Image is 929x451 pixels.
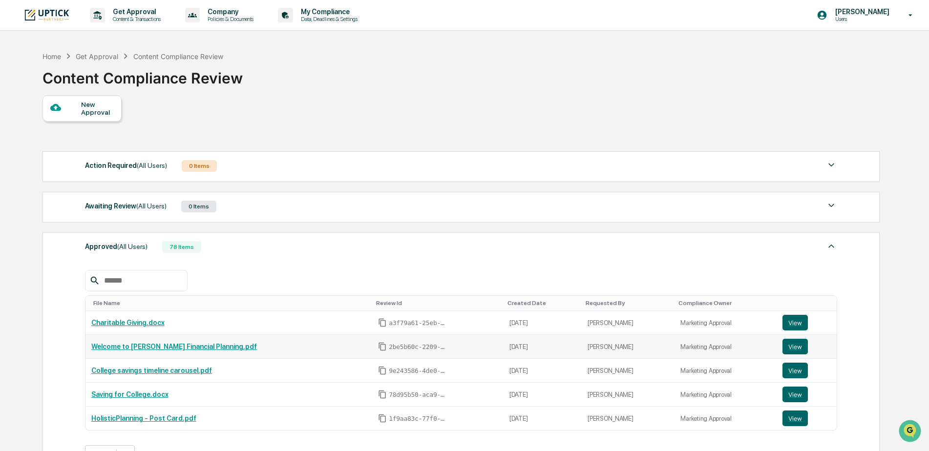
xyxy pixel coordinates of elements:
[586,300,671,307] div: Toggle SortBy
[782,387,831,402] a: View
[97,165,118,173] span: Pylon
[504,383,582,407] td: [DATE]
[582,407,675,430] td: [PERSON_NAME]
[181,201,216,212] div: 0 Items
[81,101,114,116] div: New Approval
[378,390,387,399] span: Copy Id
[105,8,166,16] p: Get Approval
[81,123,121,133] span: Attestations
[378,318,387,327] span: Copy Id
[378,414,387,423] span: Copy Id
[389,415,447,423] span: 1f9aa83c-77f0-41ca-a005-b1c17f106430
[782,315,808,330] button: View
[675,407,777,430] td: Marketing Approval
[675,383,777,407] td: Marketing Approval
[782,387,808,402] button: View
[91,343,257,350] a: Welcome to [PERSON_NAME] Financial Planning.pdf
[507,300,578,307] div: Toggle SortBy
[91,319,165,327] a: Charitable Giving.docx
[200,8,258,16] p: Company
[678,300,773,307] div: Toggle SortBy
[504,335,582,359] td: [DATE]
[389,391,447,399] span: 78d95b50-aca9-4056-9da6-e5c821c16e6d
[133,52,223,61] div: Content Compliance Review
[582,311,675,335] td: [PERSON_NAME]
[33,75,160,84] div: Start new chat
[85,240,148,253] div: Approved
[827,16,894,22] p: Users
[23,8,70,21] img: logo
[10,143,18,150] div: 🔎
[389,367,447,375] span: 9e243586-4de0-4e9d-a8bd-acc9cea4bbea
[137,162,167,169] span: (All Users)
[782,363,831,378] a: View
[582,335,675,359] td: [PERSON_NAME]
[504,407,582,430] td: [DATE]
[85,200,167,212] div: Awaiting Review
[675,359,777,383] td: Marketing Approval
[10,20,178,36] p: How can we help?
[136,202,167,210] span: (All Users)
[25,44,161,55] input: Clear
[504,311,582,335] td: [DATE]
[389,319,447,327] span: a3f79a61-25eb-4d9f-b70c-4d84375b3eb5
[782,339,831,354] a: View
[20,123,63,133] span: Preclearance
[182,160,217,172] div: 0 Items
[827,8,894,16] p: [PERSON_NAME]
[20,142,62,151] span: Data Lookup
[389,343,447,351] span: 2be5b60c-2209-48bb-88e2-99b31d205c44
[898,419,924,445] iframe: Open customer support
[93,300,369,307] div: Toggle SortBy
[67,119,125,137] a: 🗄️Attestations
[582,359,675,383] td: [PERSON_NAME]
[166,78,178,89] button: Start new chat
[91,414,196,422] a: HolisticPlanning - Post Card.pdf
[293,8,362,16] p: My Compliance
[782,410,808,426] button: View
[784,300,833,307] div: Toggle SortBy
[42,52,61,61] div: Home
[69,165,118,173] a: Powered byPylon
[378,342,387,351] span: Copy Id
[782,363,808,378] button: View
[6,138,65,155] a: 🔎Data Lookup
[582,383,675,407] td: [PERSON_NAME]
[105,16,166,22] p: Content & Transactions
[782,315,831,330] a: View
[71,124,79,132] div: 🗄️
[85,159,167,172] div: Action Required
[200,16,258,22] p: Policies & Documents
[6,119,67,137] a: 🖐️Preclearance
[825,200,837,211] img: caret
[76,52,118,61] div: Get Approval
[825,159,837,171] img: caret
[376,300,500,307] div: Toggle SortBy
[378,366,387,375] span: Copy Id
[675,335,777,359] td: Marketing Approval
[10,75,27,92] img: 1746055101610-c473b297-6a78-478c-a979-82029cc54cd1
[91,367,212,374] a: College savings timeline carousel.pdf
[10,124,18,132] div: 🖐️
[33,84,124,92] div: We're available if you need us!
[293,16,362,22] p: Data, Deadlines & Settings
[91,390,169,398] a: Saving for College.docx
[504,359,582,383] td: [DATE]
[117,243,148,250] span: (All Users)
[162,241,201,253] div: 78 Items
[42,61,243,87] div: Content Compliance Review
[782,339,808,354] button: View
[825,240,837,252] img: caret
[675,311,777,335] td: Marketing Approval
[782,410,831,426] a: View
